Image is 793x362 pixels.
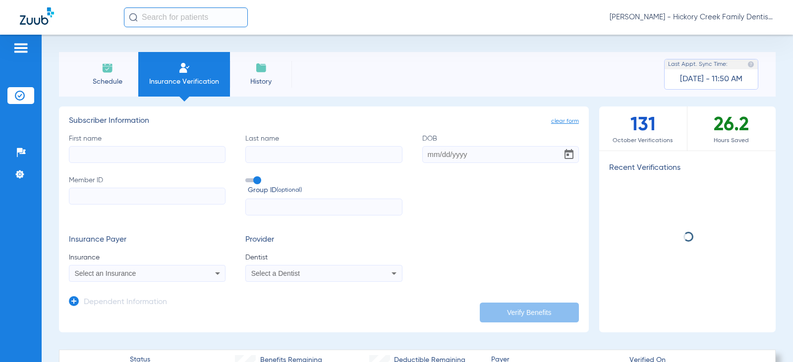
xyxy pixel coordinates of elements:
span: [DATE] - 11:50 AM [680,74,742,84]
label: Last name [245,134,402,163]
span: Last Appt. Sync Time: [668,59,728,69]
img: Schedule [102,62,113,74]
div: 131 [599,106,687,151]
img: last sync help info [747,61,754,68]
label: First name [69,134,226,163]
span: Select an Insurance [75,269,136,277]
img: Manual Insurance Verification [178,62,190,74]
button: Open calendar [559,145,579,164]
span: Insurance Verification [146,77,223,87]
span: History [237,77,284,87]
img: Search Icon [129,13,138,22]
h3: Dependent Information [84,298,167,308]
input: DOBOpen calendar [422,146,579,163]
span: October Verifications [599,136,687,146]
label: Member ID [69,175,226,216]
img: hamburger-icon [13,42,29,54]
span: [PERSON_NAME] - Hickory Creek Family Dentistry [610,12,773,22]
span: Select a Dentist [251,269,300,277]
h3: Subscriber Information [69,116,579,126]
span: Hours Saved [687,136,776,146]
input: First name [69,146,226,163]
span: clear form [551,116,579,126]
span: Schedule [84,77,131,87]
span: Insurance [69,253,226,262]
div: 26.2 [687,106,776,151]
button: Verify Benefits [480,303,579,322]
small: (optional) [277,185,302,196]
img: Zuub Logo [20,7,54,25]
input: Member ID [69,188,226,205]
img: History [255,62,267,74]
span: Dentist [245,253,402,262]
input: Last name [245,146,402,163]
h3: Insurance Payer [69,235,226,245]
span: Group ID [248,185,402,196]
label: DOB [422,134,579,163]
h3: Provider [245,235,402,245]
input: Search for patients [124,7,248,27]
h3: Recent Verifications [599,163,776,173]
